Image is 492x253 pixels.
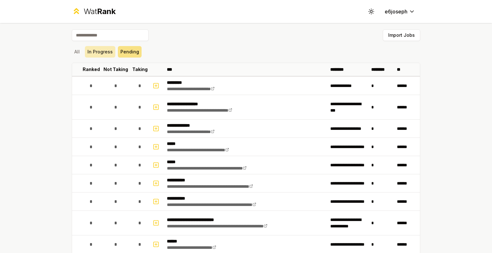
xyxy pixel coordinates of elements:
[97,7,116,16] span: Rank
[385,8,407,15] span: e6joseph
[118,46,142,58] button: Pending
[383,29,420,41] button: Import Jobs
[380,6,420,17] button: e6joseph
[72,46,82,58] button: All
[84,6,116,17] div: Wat
[132,66,148,73] p: Taking
[72,6,116,17] a: WatRank
[103,66,128,73] p: Not Taking
[85,46,115,58] button: In Progress
[83,66,100,73] p: Ranked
